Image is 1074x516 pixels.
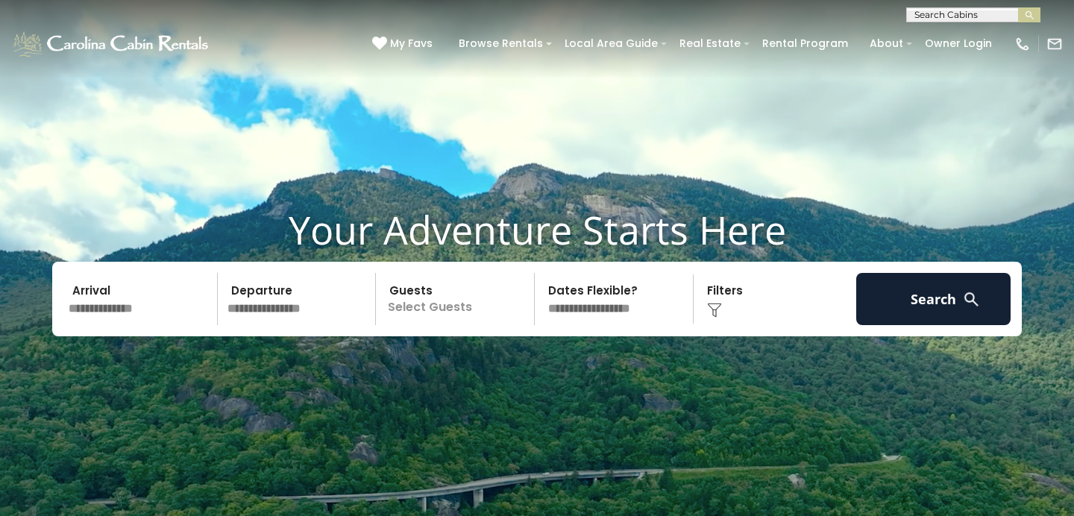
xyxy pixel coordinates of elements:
[11,29,213,59] img: White-1-1-2.png
[962,290,981,309] img: search-regular-white.png
[557,32,665,55] a: Local Area Guide
[372,36,436,52] a: My Favs
[1046,36,1063,52] img: mail-regular-white.png
[917,32,999,55] a: Owner Login
[380,273,534,325] p: Select Guests
[862,32,911,55] a: About
[672,32,748,55] a: Real Estate
[390,36,433,51] span: My Favs
[707,303,722,318] img: filter--v1.png
[451,32,550,55] a: Browse Rentals
[11,207,1063,253] h1: Your Adventure Starts Here
[856,273,1011,325] button: Search
[755,32,855,55] a: Rental Program
[1014,36,1031,52] img: phone-regular-white.png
